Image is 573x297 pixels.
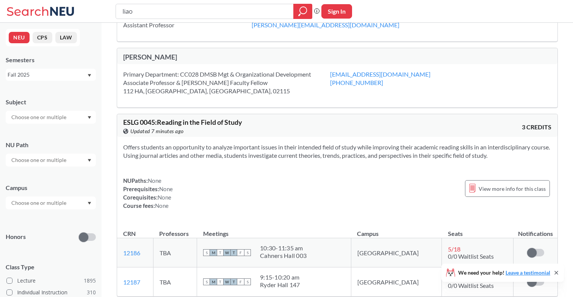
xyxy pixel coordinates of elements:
svg: Dropdown arrow [88,202,91,205]
span: M [210,249,217,256]
div: Subject [6,98,96,106]
input: Choose one or multiple [8,113,71,122]
th: Seats [442,222,514,238]
span: None [158,194,171,201]
input: Class, professor, course number, "phrase" [122,5,288,18]
span: F [237,278,244,285]
span: None [148,177,161,184]
th: Meetings [197,222,351,238]
span: 3 CREDITS [522,123,551,131]
svg: magnifying glass [298,6,307,17]
span: W [224,278,230,285]
span: S [203,278,210,285]
span: F [237,249,244,256]
a: Leave a testimonial [506,269,550,276]
div: [PERSON_NAME] [123,53,337,61]
div: Campus [6,184,96,192]
button: CPS [33,32,52,43]
div: Fall 2025Dropdown arrow [6,69,96,81]
a: 12186 [123,249,140,256]
span: We need your help! [458,270,550,275]
div: Ryder Hall 147 [260,281,300,289]
div: magnifying glass [293,4,312,19]
td: TBA [153,238,197,267]
p: Honors [6,233,26,241]
a: [EMAIL_ADDRESS][DOMAIN_NAME] [330,71,431,78]
span: S [244,278,251,285]
span: S [203,249,210,256]
span: Class Type [6,263,96,271]
a: [PERSON_NAME][EMAIL_ADDRESS][DOMAIN_NAME] [252,21,399,28]
div: Primary Department: CC028 DMSB Mgt & Organizational Development Associate Professor & [PERSON_NAM... [123,70,330,95]
span: W [224,249,230,256]
th: Notifications [514,222,557,238]
span: M [210,278,217,285]
span: ESLG 0045 : Reading in the Field of Study [123,118,242,126]
section: Offers students an opportunity to analyze important issues in their intended field of study while... [123,143,551,160]
span: Updated 7 minutes ago [130,127,184,135]
div: CRN [123,229,136,238]
div: Dropdown arrow [6,154,96,167]
button: NEU [9,32,30,43]
svg: Dropdown arrow [88,159,91,162]
svg: Dropdown arrow [88,74,91,77]
span: T [217,249,224,256]
span: 0/0 Waitlist Seats [448,282,494,289]
svg: Dropdown arrow [88,116,91,119]
a: [PHONE_NUMBER] [330,79,383,86]
label: Lecture [6,276,96,286]
td: TBA [153,267,197,297]
input: Choose one or multiple [8,156,71,165]
div: 9:15 - 10:20 am [260,273,300,281]
span: 0/0 Waitlist Seats [448,253,494,260]
div: Dropdown arrow [6,196,96,209]
span: T [230,278,237,285]
div: Semesters [6,56,96,64]
button: LAW [55,32,77,43]
div: Fall 2025 [8,71,87,79]
th: Campus [351,222,441,238]
td: [GEOGRAPHIC_DATA] [351,267,441,297]
div: NU Path [6,141,96,149]
span: View more info for this class [479,184,546,193]
span: 5 / 18 [448,245,460,253]
input: Choose one or multiple [8,198,71,207]
span: T [217,278,224,285]
button: Sign In [321,4,352,19]
span: 1895 [84,277,96,285]
th: Professors [153,222,197,238]
span: 310 [87,288,96,297]
td: [GEOGRAPHIC_DATA] [351,238,441,267]
div: 10:30 - 11:35 am [260,244,307,252]
span: None [159,185,173,192]
div: Dropdown arrow [6,111,96,124]
span: None [155,202,169,209]
span: T [230,249,237,256]
a: 12187 [123,278,140,286]
span: S [244,249,251,256]
div: Cahners Hall 003 [260,252,307,259]
div: NUPaths: Prerequisites: Corequisites: Course fees: [123,176,173,210]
